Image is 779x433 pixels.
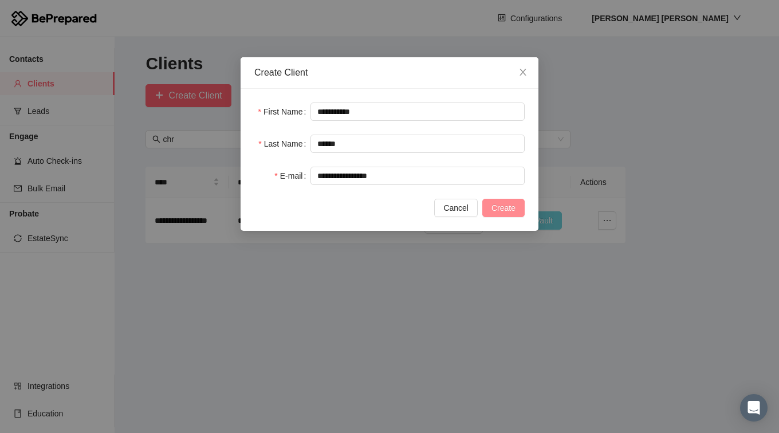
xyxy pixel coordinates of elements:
[274,167,310,185] label: E-mail
[258,103,311,121] label: First Name
[491,202,516,214] span: Create
[482,199,525,217] button: Create
[258,135,310,153] label: Last Name
[254,66,525,79] div: Create Client
[507,57,538,88] button: Close
[434,199,478,217] button: Cancel
[518,68,528,77] span: close
[740,394,768,422] div: Open Intercom Messenger
[443,202,469,214] span: Cancel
